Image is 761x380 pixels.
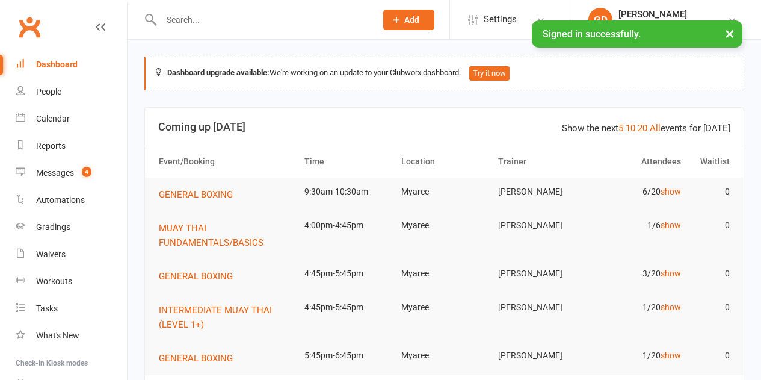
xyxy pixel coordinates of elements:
td: Myaree [396,260,493,288]
span: GENERAL BOXING [159,353,233,364]
a: show [661,220,681,230]
div: What's New [36,331,79,340]
div: Gradings [36,222,70,232]
a: Clubworx [14,12,45,42]
td: Myaree [396,178,493,206]
div: People [36,87,61,96]
span: GENERAL BOXING [159,271,233,282]
td: 0 [686,211,735,240]
th: Location [396,146,493,177]
button: INTERMEDIATE MUAY THAI (LEVEL 1+) [159,303,294,332]
button: Try it now [469,66,510,81]
td: [PERSON_NAME] [493,293,590,322]
div: Champions [PERSON_NAME] [618,20,727,31]
div: Workouts [36,276,72,286]
div: Calendar [36,114,70,123]
div: Dashboard [36,60,78,69]
td: 0 [686,178,735,206]
div: Tasks [36,304,58,313]
td: 4:45pm-5:45pm [299,260,396,288]
button: GENERAL BOXING [159,187,241,202]
button: MUAY THAI FUNDAMENTALS/BASICS [159,221,294,250]
a: show [661,269,681,278]
a: 5 [618,123,623,134]
span: INTERMEDIATE MUAY THAI (LEVEL 1+) [159,305,272,330]
td: 6/20 [590,178,686,206]
div: Reports [36,141,66,151]
td: 3/20 [590,260,686,288]
a: Gradings [16,214,127,241]
a: All [650,123,661,134]
button: × [719,20,741,46]
span: GENERAL BOXING [159,189,233,200]
span: Add [404,15,419,25]
td: Myaree [396,341,493,370]
th: Time [299,146,396,177]
td: [PERSON_NAME] [493,260,590,288]
a: Tasks [16,295,127,322]
span: MUAY THAI FUNDAMENTALS/BASICS [159,223,263,248]
td: [PERSON_NAME] [493,178,590,206]
th: Waitlist [686,146,735,177]
th: Event/Booking [153,146,299,177]
button: GENERAL BOXING [159,351,241,366]
td: 0 [686,260,735,288]
a: Automations [16,187,127,214]
th: Trainer [493,146,590,177]
td: 5:45pm-6:45pm [299,341,396,370]
td: 9:30am-10:30am [299,178,396,206]
a: Workouts [16,268,127,295]
th: Attendees [590,146,686,177]
div: Show the next events for [DATE] [562,121,730,135]
td: [PERSON_NAME] [493,341,590,370]
td: 1/20 [590,293,686,322]
div: [PERSON_NAME] [618,9,727,20]
div: We're working on an update to your Clubworx dashboard. [144,57,744,90]
a: People [16,78,127,105]
span: Signed in successfully. [543,28,641,40]
span: Settings [484,6,517,33]
strong: Dashboard upgrade available: [167,68,270,77]
a: show [661,350,681,360]
span: 4 [82,167,91,177]
td: 4:00pm-4:45pm [299,211,396,240]
a: show [661,187,681,196]
td: Myaree [396,293,493,322]
button: GENERAL BOXING [159,269,241,284]
td: [PERSON_NAME] [493,211,590,240]
h3: Coming up [DATE] [158,121,730,133]
button: Add [383,10,434,30]
a: show [661,302,681,312]
input: Search... [158,11,368,28]
td: 0 [686,341,735,370]
td: 1/20 [590,341,686,370]
td: Myaree [396,211,493,240]
div: Messages [36,168,74,178]
td: 0 [686,293,735,322]
td: 1/6 [590,211,686,240]
a: 10 [626,123,635,134]
a: Reports [16,132,127,160]
a: 20 [638,123,647,134]
a: Dashboard [16,51,127,78]
a: Messages 4 [16,160,127,187]
a: What's New [16,322,127,349]
a: Waivers [16,241,127,268]
div: Automations [36,195,85,205]
a: Calendar [16,105,127,132]
div: Waivers [36,249,66,259]
td: 4:45pm-5:45pm [299,293,396,322]
div: GD [588,8,612,32]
